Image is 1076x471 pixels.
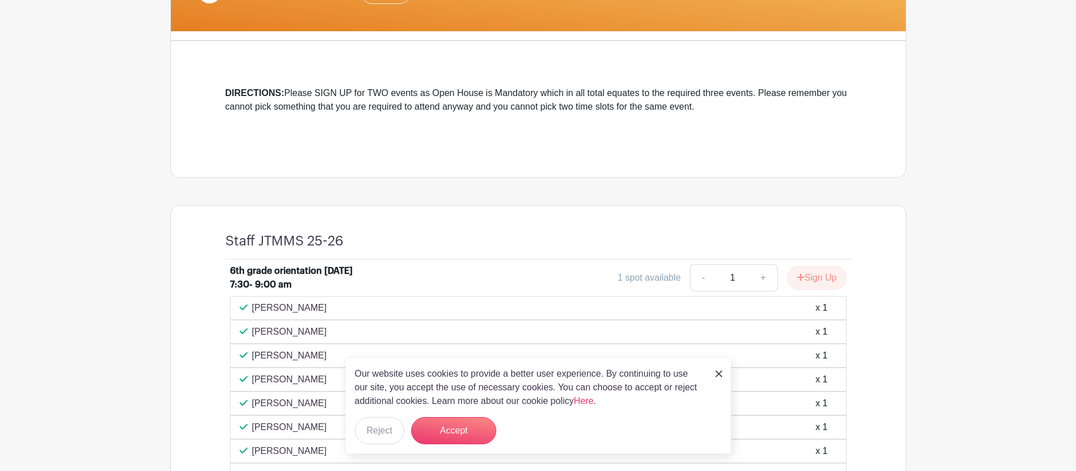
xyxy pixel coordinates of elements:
[225,88,284,98] strong: DIRECTIONS:
[815,349,827,362] div: x 1
[715,370,722,377] img: close_button-5f87c8562297e5c2d7936805f587ecaba9071eb48480494691a3f1689db116b3.svg
[252,301,327,315] p: [PERSON_NAME]
[787,266,847,290] button: Sign Up
[749,264,777,291] a: +
[815,373,827,386] div: x 1
[230,264,371,291] div: 6th grade orientation [DATE] 7:30- 9:00 am
[411,417,496,444] button: Accept
[225,233,344,249] h4: Staff JTMMS 25-26
[252,325,327,339] p: [PERSON_NAME]
[252,444,327,458] p: [PERSON_NAME]
[815,444,827,458] div: x 1
[225,86,851,114] div: Please SIGN UP for TWO events as Open House is Mandatory which in all total equates to the requir...
[815,420,827,434] div: x 1
[618,271,681,285] div: 1 spot available
[252,373,327,386] p: [PERSON_NAME]
[690,264,716,291] a: -
[252,420,327,434] p: [PERSON_NAME]
[355,367,704,408] p: Our website uses cookies to provide a better user experience. By continuing to use our site, you ...
[815,325,827,339] div: x 1
[252,349,327,362] p: [PERSON_NAME]
[252,397,327,410] p: [PERSON_NAME]
[574,396,594,406] a: Here
[355,417,404,444] button: Reject
[815,397,827,410] div: x 1
[815,301,827,315] div: x 1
